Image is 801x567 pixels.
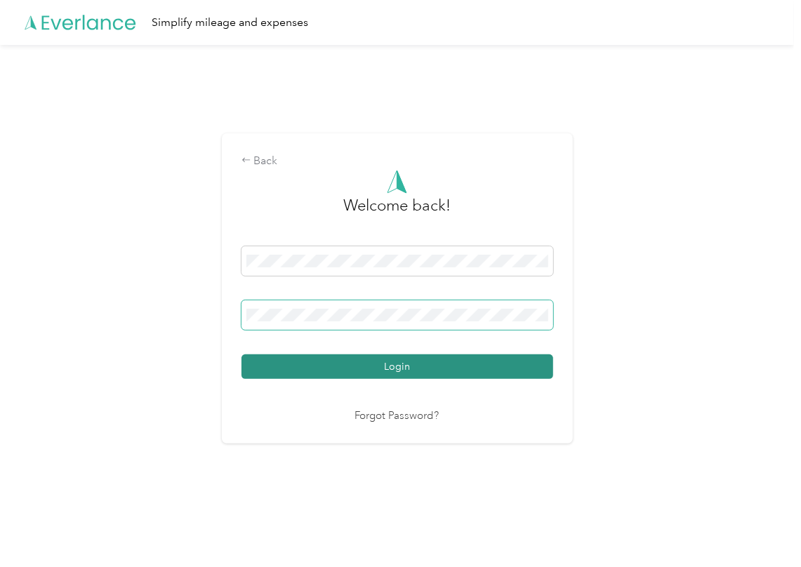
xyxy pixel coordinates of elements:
[722,488,801,567] iframe: Everlance-gr Chat Button Frame
[241,153,553,170] div: Back
[152,14,308,32] div: Simplify mileage and expenses
[355,408,439,425] a: Forgot Password?
[343,194,451,232] h3: greeting
[241,354,553,379] button: Login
